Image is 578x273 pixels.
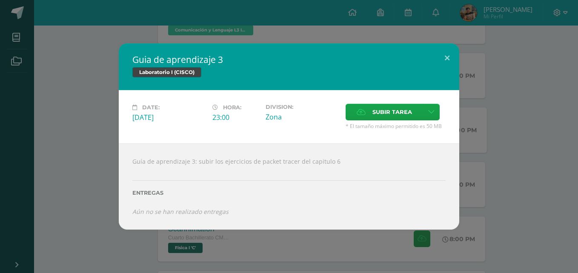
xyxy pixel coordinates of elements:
span: Date: [142,104,160,111]
label: Entregas [132,190,446,196]
div: [DATE] [132,113,206,122]
div: Guía de aprendizaje 3: subir los ejercicios de packet tracer del capitulo 6 [119,143,459,229]
div: Zona [266,112,339,122]
span: Laboratorio I (CISCO) [132,67,201,77]
button: Close (Esc) [435,43,459,72]
h2: Guia de aprendizaje 3 [132,54,446,65]
i: Aún no se han realizado entregas [132,208,229,216]
label: Division: [266,104,339,110]
span: Subir tarea [372,104,412,120]
span: * El tamaño máximo permitido es 50 MB [346,122,446,130]
span: Hora: [223,104,241,111]
div: 23:00 [212,113,259,122]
